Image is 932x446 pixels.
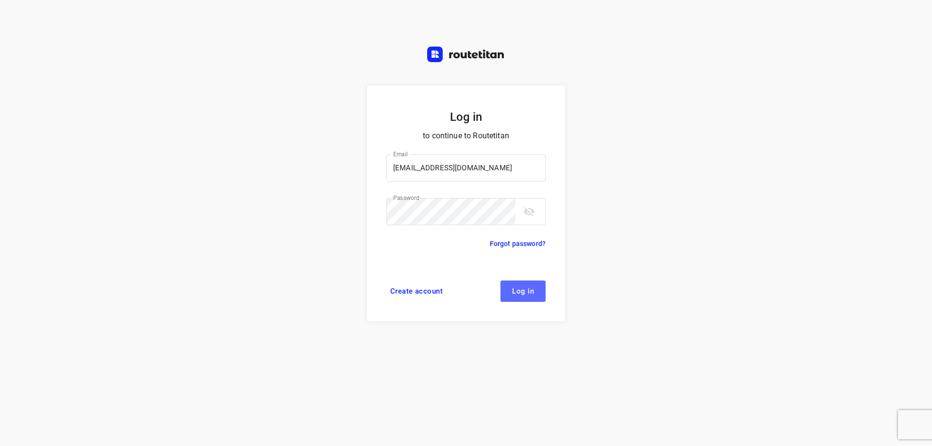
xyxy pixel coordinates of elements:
a: Routetitan [427,47,505,65]
a: Forgot password? [490,238,546,249]
span: Log in [512,287,534,295]
span: Create account [390,287,443,295]
h5: Log in [386,109,546,125]
p: to continue to Routetitan [386,129,546,143]
img: Routetitan [427,47,505,62]
button: toggle password visibility [519,202,539,221]
button: Log in [500,281,546,302]
a: Create account [386,281,447,302]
